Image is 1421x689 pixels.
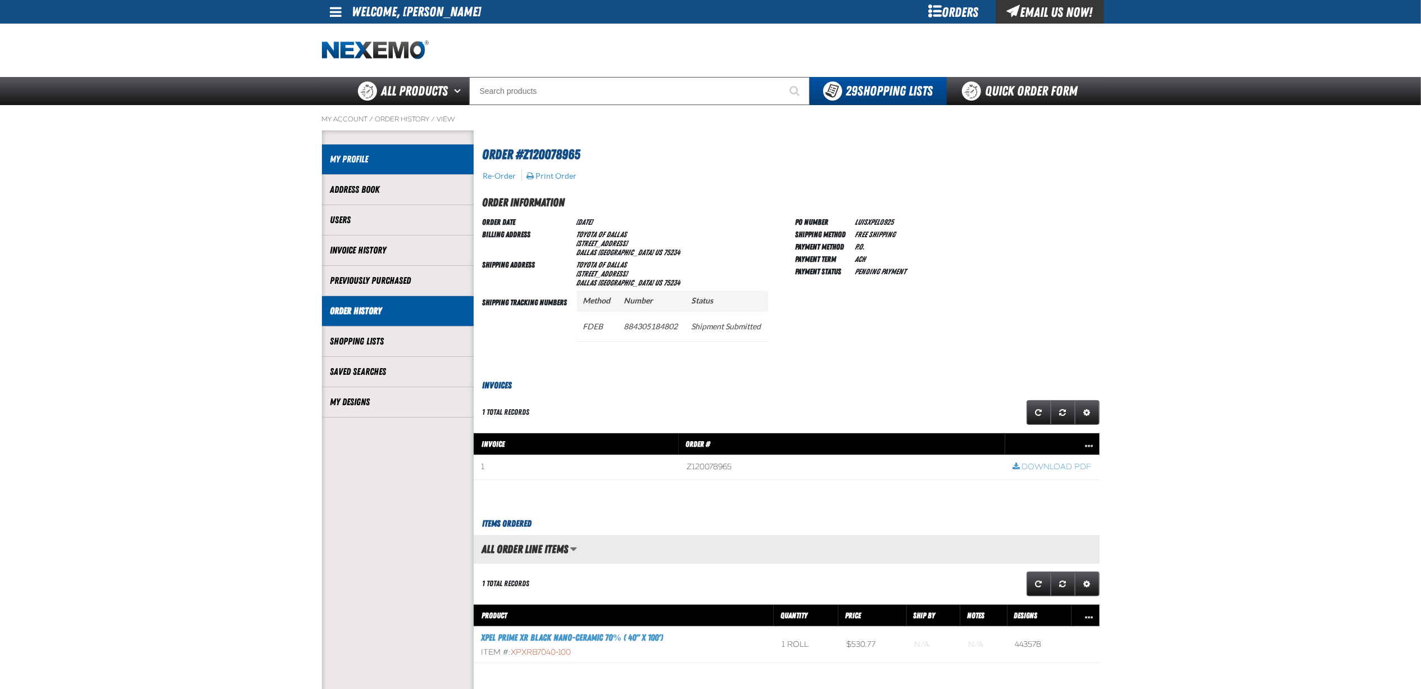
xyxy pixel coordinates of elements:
th: Method [576,291,618,311]
span: Free Shipping [855,230,896,239]
strong: 29 [846,83,858,99]
span: / [370,115,374,124]
button: Re-Order [483,171,517,181]
td: Order Date [483,215,572,228]
a: Saved Searches [330,365,465,378]
td: Payment Method [796,240,851,252]
button: Start Searching [782,77,810,105]
a: Previously Purchased [330,274,465,287]
td: Shipment Submitted [685,311,768,341]
span: LUISXPEL0925 [855,217,894,226]
button: Open All Products pages [451,77,469,105]
button: Manage grid views. Current view is All Order Line Items [570,540,578,559]
a: Home [322,40,429,60]
span: Order #Z120078965 [483,147,580,162]
span: P.O. [855,242,865,251]
td: 1 roll [774,627,838,663]
th: Status [685,291,768,311]
img: Nexemo logo [322,40,429,60]
span: DALLAS [576,248,597,257]
a: Invoice History [330,244,465,257]
span: Pending payment [855,267,906,276]
td: Blank [907,627,961,663]
a: Reset grid action [1051,400,1075,425]
span: [DATE] [576,217,593,226]
a: Refresh grid action [1027,572,1051,596]
td: 1 [474,455,679,480]
span: US [655,248,662,257]
th: Row actions [1005,433,1100,455]
span: XPXRB7040-100 [511,647,571,657]
div: 1 total records [483,407,530,418]
a: My Profile [330,153,465,166]
span: Quantity [780,611,807,620]
span: US [655,278,662,287]
span: Product [482,611,507,620]
td: Shipping Address [483,258,572,288]
span: Ship By [914,611,936,620]
a: Order History [375,115,430,124]
span: / [432,115,435,124]
span: [GEOGRAPHIC_DATA] [598,278,653,287]
a: Users [330,214,465,226]
span: Notes [967,611,984,620]
a: Download PDF row action [1013,462,1092,473]
span: [STREET_ADDRESS] [576,269,628,278]
span: Order # [685,439,710,448]
span: [STREET_ADDRESS] [576,239,628,248]
span: Invoice [482,439,505,448]
td: 443578 [1007,627,1072,663]
a: Quick Order Form [947,77,1099,105]
nav: Breadcrumbs [322,115,1100,124]
span: Designs [1014,611,1038,620]
td: FDEB [576,311,618,341]
th: Row actions [1072,604,1100,627]
bdo: 75234 [664,248,680,257]
a: XPEL PRIME XR Black Nano-Ceramic 70% ( 40" x 100') [482,632,664,643]
a: Expand or Collapse Grid Settings [1075,572,1100,596]
td: 884305184802 [618,311,685,341]
span: Price [845,611,861,620]
a: My Designs [330,396,465,409]
a: Shopping Lists [330,335,465,348]
a: Expand or Collapse Grid Settings [1075,400,1100,425]
a: Address Book [330,183,465,196]
input: Search [469,77,810,105]
h2: All Order Line Items [474,543,569,555]
span: ACH [855,255,866,264]
span: Shopping Lists [846,83,933,99]
span: Toyota of Dallas [576,260,627,269]
td: Shipping Tracking Numbers [483,288,572,361]
span: Toyota of Dallas [576,230,627,239]
td: Billing Address [483,228,572,258]
a: Reset grid action [1051,572,1075,596]
a: View [437,115,456,124]
bdo: 75234 [664,278,680,287]
th: Number [618,291,685,311]
div: 1 total records [483,578,530,589]
td: $530.77 [838,627,906,663]
h3: Items Ordered [474,517,1100,531]
span: All Products [382,81,448,101]
td: Payment Term [796,252,851,265]
td: Blank [960,627,1007,663]
button: You have 29 Shopping Lists. Open to view details [810,77,947,105]
h3: Invoices [474,379,1100,392]
td: Shipping Method [796,228,851,240]
span: DALLAS [576,278,597,287]
td: PO Number [796,215,851,228]
a: My Account [322,115,368,124]
div: Item #: [482,647,766,658]
td: Z120078965 [679,455,1005,480]
span: [GEOGRAPHIC_DATA] [598,248,653,257]
a: Refresh grid action [1027,400,1051,425]
h2: Order Information [483,194,1100,211]
button: Print Order [526,171,578,181]
a: Order History [330,305,465,318]
td: Payment Status [796,265,851,277]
